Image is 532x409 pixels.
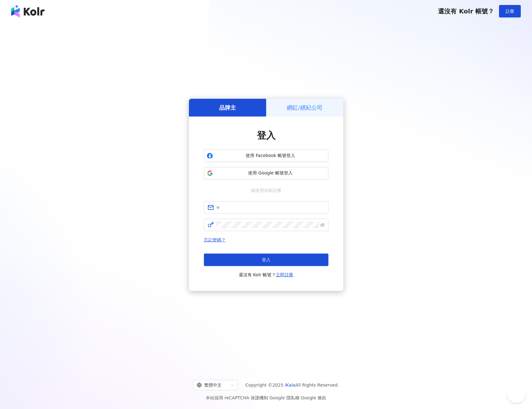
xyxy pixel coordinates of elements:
[301,395,326,400] a: Google 條款
[215,153,326,159] span: 使用 Facebook 帳號登入
[438,7,494,15] span: 還沒有 Kolr 帳號？
[299,395,301,400] span: |
[287,104,322,112] h5: 網紅/經紀公司
[215,170,326,176] span: 使用 Google 帳號登入
[268,395,270,400] span: |
[245,381,339,389] span: Copyright © 2025 All Rights Reserved.
[499,5,521,17] button: 註冊
[239,271,294,278] span: 還沒有 Kolr 帳號？
[285,383,295,388] a: iKala
[507,384,526,403] iframe: Help Scout Beacon - Open
[506,9,514,14] span: 註冊
[204,150,328,162] button: 使用 Facebook 帳號登入
[257,130,275,141] span: 登入
[276,272,293,277] a: 立即註冊
[206,394,326,402] span: 本站採用 reCAPTCHA 保護機制
[262,257,271,262] span: 登入
[270,395,299,400] a: Google 隱私權
[320,223,325,227] span: eye-invisible
[204,237,226,242] a: 忘記密碼？
[204,254,328,266] button: 登入
[219,104,236,112] h5: 品牌主
[197,380,228,390] div: 繁體中文
[11,5,45,17] img: logo
[247,187,286,194] span: 或使用信箱註冊
[204,167,328,179] button: 使用 Google 帳號登入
